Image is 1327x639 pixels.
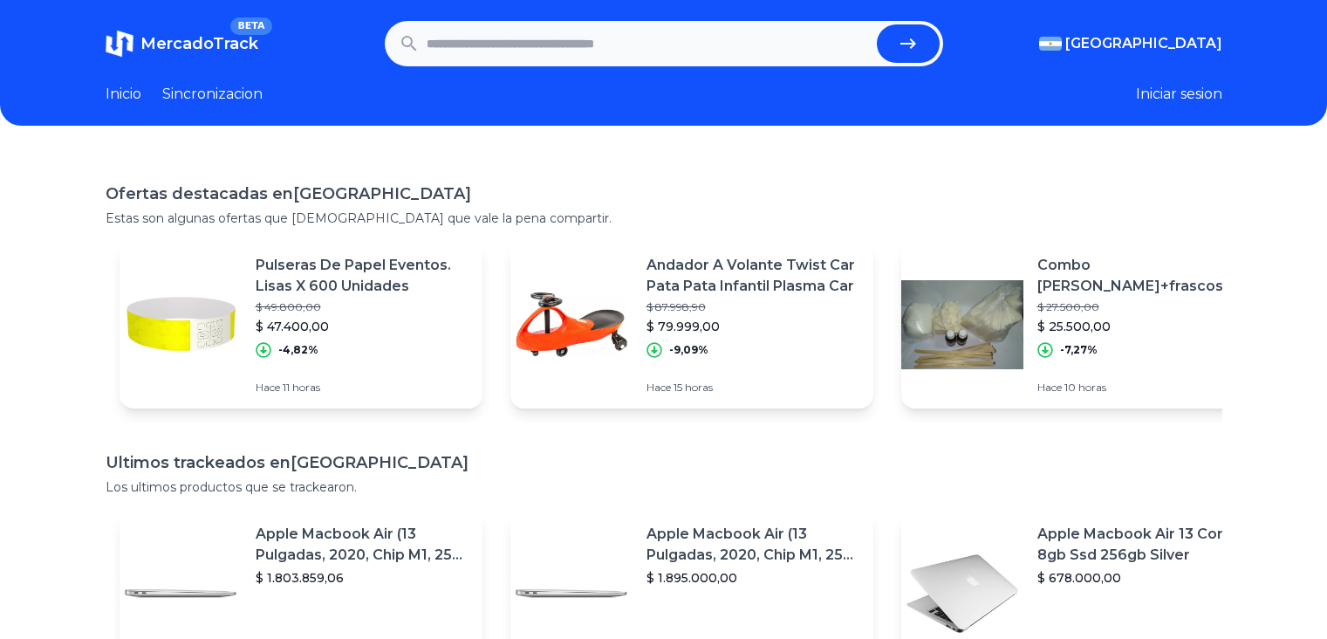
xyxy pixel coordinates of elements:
[1039,33,1222,54] button: [GEOGRAPHIC_DATA]
[256,300,469,314] p: $ 49.800,00
[120,241,482,409] a: Featured imagePulseras De Papel Eventos. Lisas X 600 Unidades$ 49.800,00$ 47.400,00-4,82%Hace 11 ...
[278,343,318,357] p: -4,82%
[106,210,1222,227] p: Estas son algunas ofertas que [DEMOGRAPHIC_DATA] que vale la pena compartir.
[1065,33,1222,54] span: [GEOGRAPHIC_DATA]
[646,318,859,335] p: $ 79.999,00
[106,84,141,105] a: Inicio
[106,30,258,58] a: MercadoTrackBETA
[256,318,469,335] p: $ 47.400,00
[1060,343,1098,357] p: -7,27%
[256,524,469,566] p: Apple Macbook Air (13 Pulgadas, 2020, Chip M1, 256 Gb De Ssd, 8 Gb De Ram) - Plata
[1136,84,1222,105] button: Iniciar sesion
[646,381,859,395] p: Hace 15 horas
[106,450,1222,475] h1: Ultimos trackeados en [GEOGRAPHIC_DATA]
[106,30,133,58] img: MercadoTrack
[901,241,1264,409] a: Featured imageCombo [PERSON_NAME]+frascos+pabilodemadera+esencias+endureced$ 27.500,00$ 25.500,00...
[230,17,271,35] span: BETA
[140,34,258,53] span: MercadoTrack
[120,264,242,386] img: Featured image
[162,84,263,105] a: Sincronizacion
[106,478,1222,496] p: Los ultimos productos que se trackearon.
[106,182,1222,206] h1: Ofertas destacadas en [GEOGRAPHIC_DATA]
[901,264,1023,386] img: Featured image
[256,381,469,395] p: Hace 11 horas
[510,264,633,386] img: Featured image
[646,300,859,314] p: $ 87.998,90
[646,569,859,587] p: $ 1.895.000,00
[256,255,469,297] p: Pulseras De Papel Eventos. Lisas X 600 Unidades
[1037,569,1250,587] p: $ 678.000,00
[1039,37,1062,51] img: Argentina
[669,343,708,357] p: -9,09%
[256,569,469,587] p: $ 1.803.859,06
[646,255,859,297] p: Andador A Volante Twist Car Pata Pata Infantil Plasma Car
[646,524,859,566] p: Apple Macbook Air (13 Pulgadas, 2020, Chip M1, 256 Gb De Ssd, 8 Gb De Ram) - Plata
[1037,524,1250,566] p: Apple Macbook Air 13 Core I5 8gb Ssd 256gb Silver
[510,241,873,409] a: Featured imageAndador A Volante Twist Car Pata Pata Infantil Plasma Car$ 87.998,90$ 79.999,00-9,0...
